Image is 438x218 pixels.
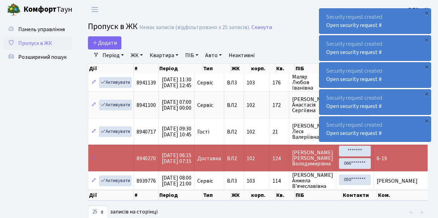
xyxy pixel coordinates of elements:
[326,48,382,56] a: Open security request #
[247,155,255,162] span: 102
[227,80,241,85] span: ВЛ3
[23,4,57,15] b: Комфорт
[86,4,103,15] button: Переключити навігацію
[326,102,382,110] a: Open security request #
[139,24,250,31] div: Немає записів (відфільтровано з 25 записів).
[231,190,250,200] th: ЖК
[408,6,430,14] a: ВЛ2 -. К.
[99,100,132,110] a: Активувати
[319,117,431,142] div: Security request created
[128,49,146,61] a: ЖК
[272,156,286,161] span: 124
[88,20,138,33] span: Пропуск в ЖК
[272,102,286,108] span: 172
[319,90,431,115] div: Security request created
[319,9,431,34] div: Security request created
[247,177,255,185] span: 103
[197,80,213,85] span: Сервіс
[99,175,132,186] a: Активувати
[408,6,430,13] b: ВЛ2 -. К.
[227,129,241,135] span: ВЛ2
[226,49,257,61] a: Неактивні
[423,36,430,43] div: ×
[247,101,255,109] span: 102
[423,90,430,97] div: ×
[197,178,213,184] span: Сервіс
[197,156,221,161] span: Доставка
[3,22,72,36] a: Панель управління
[247,79,255,87] span: 103
[92,39,117,47] span: Додати
[137,155,156,162] span: 8940270
[99,77,132,88] a: Активувати
[272,129,286,135] span: 21
[227,156,241,161] span: ВЛ2
[162,125,191,138] span: [DATE] 09:30 [DATE] 10:45
[18,53,67,61] span: Розширений пошук
[377,177,418,185] span: [PERSON_NAME]
[272,80,286,85] span: 176
[137,177,156,185] span: 8939776
[250,190,276,200] th: корп.
[295,190,342,200] th: ПІБ
[231,64,250,73] th: ЖК
[272,178,286,184] span: 114
[251,24,272,31] a: Скинути
[342,190,377,200] th: Контакти
[423,9,430,16] div: ×
[159,190,202,200] th: Період
[247,128,255,136] span: 102
[18,26,65,33] span: Панель управління
[7,3,21,17] img: logo.png
[197,102,213,108] span: Сервіс
[162,76,191,89] span: [DATE] 11:30 [DATE] 12:45
[23,4,72,16] span: Таун
[292,150,333,166] span: [PERSON_NAME] [PERSON_NAME] Володимирівна
[276,64,295,73] th: Кв.
[18,39,52,47] span: Пропуск в ЖК
[99,126,132,137] a: Активувати
[326,75,382,83] a: Open security request #
[423,63,430,70] div: ×
[202,190,231,200] th: Тип
[202,49,225,61] a: Авто
[100,49,127,61] a: Період
[137,128,156,136] span: 8940717
[292,97,333,113] span: [PERSON_NAME] Анастасія Сергіївна
[276,190,295,200] th: Кв.
[326,21,382,29] a: Open security request #
[134,64,159,73] th: #
[227,102,241,108] span: ВЛ2
[250,64,276,73] th: корп.
[423,117,430,124] div: ×
[137,101,156,109] span: 8941100
[147,49,181,61] a: Квартира
[202,64,231,73] th: Тип
[162,152,191,165] span: [DATE] 06:15 [DATE] 07:15
[377,155,387,162] span: 6-19
[182,49,201,61] a: ПІБ
[292,123,333,140] span: [PERSON_NAME] Леся Валеріївна
[88,190,134,200] th: Дії
[3,50,72,64] a: Розширений пошук
[295,64,342,73] th: ПІБ
[137,79,156,87] span: 8941139
[292,172,333,189] span: [PERSON_NAME] Анжела В’ячеславівна
[197,129,209,135] span: Гості
[319,36,431,61] div: Security request created
[88,64,134,73] th: Дії
[292,74,333,91] span: Маляр Любов Іванівна
[227,178,241,184] span: ВЛ3
[3,36,72,50] a: Пропуск в ЖК
[159,64,202,73] th: Період
[162,174,191,188] span: [DATE] 08:00 [DATE] 21:00
[134,190,159,200] th: #
[88,36,121,49] a: Додати
[319,63,431,88] div: Security request created
[326,129,382,137] a: Open security request #
[162,98,191,112] span: [DATE] 07:00 [DATE] 00:00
